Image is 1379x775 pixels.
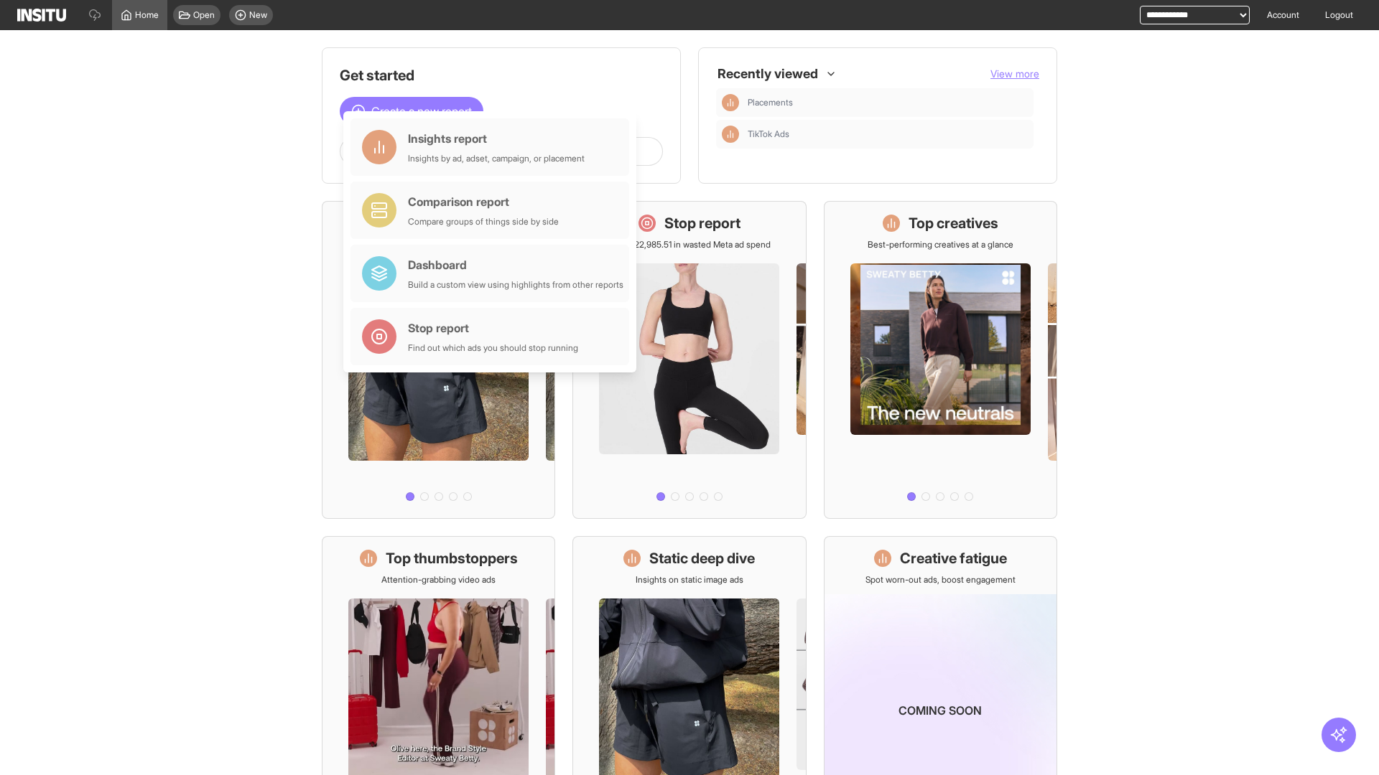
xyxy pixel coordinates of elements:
[340,65,663,85] h1: Get started
[340,97,483,126] button: Create a new report
[748,97,1028,108] span: Placements
[408,153,585,164] div: Insights by ad, adset, campaign, or placement
[371,103,472,120] span: Create a new report
[824,201,1057,519] a: Top creativesBest-performing creatives at a glance
[748,97,793,108] span: Placements
[386,548,518,568] h1: Top thumbstoppers
[408,342,578,354] div: Find out which ads you should stop running
[17,9,66,22] img: Logo
[990,67,1039,81] button: View more
[408,279,623,291] div: Build a custom view using highlights from other reports
[748,128,789,140] span: TikTok Ads
[868,239,1013,250] p: Best-performing creatives at a glance
[909,213,998,233] h1: Top creatives
[722,126,739,143] div: Insights
[408,319,578,337] div: Stop report
[408,216,559,227] div: Compare groups of things side by side
[990,67,1039,80] span: View more
[572,201,806,519] a: Stop reportSave £22,985.51 in wasted Meta ad spend
[722,94,739,111] div: Insights
[249,9,267,21] span: New
[193,9,215,21] span: Open
[408,193,559,210] div: Comparison report
[322,201,555,519] a: What's live nowSee all active ads instantly
[608,239,771,250] p: Save £22,985.51 in wasted Meta ad spend
[748,128,1028,140] span: TikTok Ads
[649,548,755,568] h1: Static deep dive
[408,256,623,273] div: Dashboard
[636,574,743,586] p: Insights on static image ads
[408,130,585,147] div: Insights report
[664,213,740,233] h1: Stop report
[135,9,159,21] span: Home
[381,574,496,586] p: Attention-grabbing video ads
